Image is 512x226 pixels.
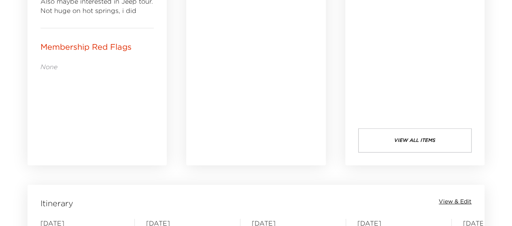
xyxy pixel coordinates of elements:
p: None [40,62,154,71]
button: view all items [358,128,472,152]
button: View & Edit [439,198,472,206]
span: Itinerary [40,198,73,209]
p: Membership Red Flags [40,41,132,53]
